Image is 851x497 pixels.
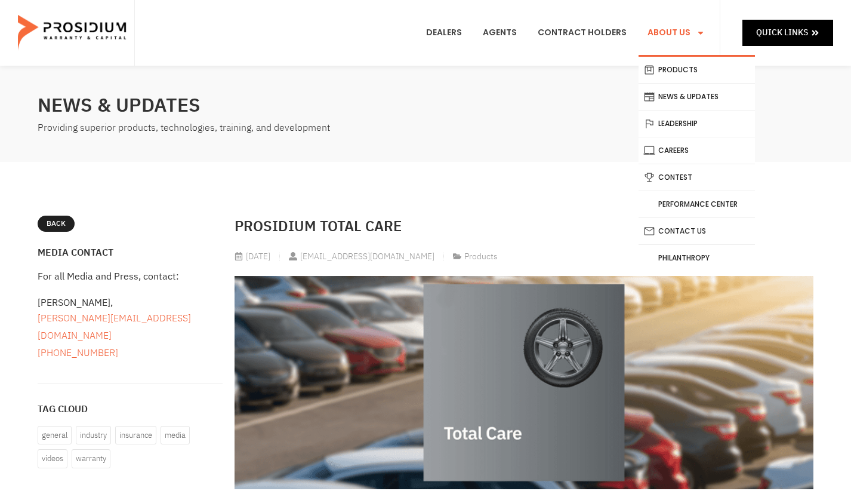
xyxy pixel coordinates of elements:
h2: News & Updates [38,91,420,119]
h2: Prosidium Total Care [235,216,813,237]
a: [PHONE_NUMBER] [38,346,118,360]
a: Warranty [72,449,110,468]
a: [DATE] [235,249,270,264]
a: News & Updates [639,84,755,110]
div: Providing superior products, technologies, training, and development [38,119,420,137]
div: [PERSON_NAME], [38,296,223,361]
nav: Menu [417,11,714,55]
a: Performance Center [639,191,755,217]
a: Careers [639,137,755,164]
a: Products [639,57,755,83]
div: For all Media and Press, contact: [38,269,223,284]
span: [EMAIL_ADDRESS][DOMAIN_NAME] [297,249,434,264]
a: Contact Us [639,218,755,244]
span: Quick Links [756,25,808,40]
a: [PERSON_NAME][EMAIL_ADDRESS][DOMAIN_NAME] [38,311,191,343]
a: Insurance [115,426,156,444]
a: Dealers [417,11,471,55]
a: Quick Links [742,20,833,45]
span: Back [47,217,66,231]
a: Back [38,216,75,232]
a: Industry [76,426,111,444]
h4: Tag Cloud [38,404,223,414]
a: Videos [38,449,67,468]
a: Contract Holders [529,11,636,55]
span: Products [464,250,498,263]
time: [DATE] [246,250,270,263]
a: [EMAIL_ADDRESS][DOMAIN_NAME] [289,249,434,264]
h4: Media Contact [38,248,223,257]
a: Contest [639,164,755,191]
a: About Us [639,11,714,55]
a: Leadership [639,111,755,137]
a: Media [161,426,190,444]
a: Agents [474,11,526,55]
a: General [38,426,72,444]
ul: About Us [639,55,755,271]
a: Philanthropy [639,245,755,271]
